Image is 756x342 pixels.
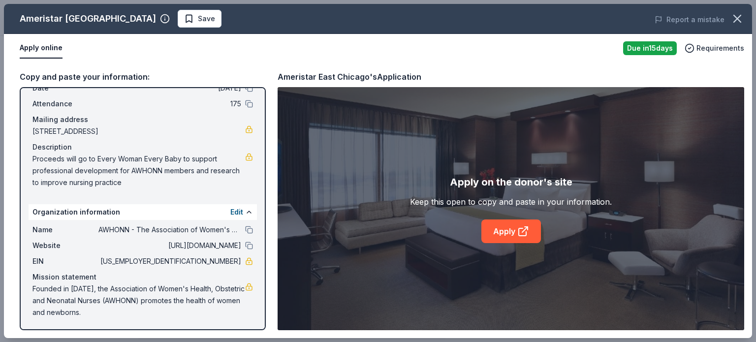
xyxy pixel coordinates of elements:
div: Ameristar [GEOGRAPHIC_DATA] [20,11,156,27]
span: Founded in [DATE], the Association of Women's Health, Obstetric and Neonatal Nurses (AWHONN) prom... [32,283,245,318]
div: Mission statement [32,271,253,283]
span: Proceeds will go to Every Woman Every Baby to support professional development for AWHONN members... [32,153,245,188]
span: [STREET_ADDRESS] [32,125,245,137]
span: Website [32,240,98,251]
span: EIN [32,255,98,267]
span: 175 [98,98,241,110]
a: Apply [481,219,541,243]
span: Name [32,224,98,236]
div: Apply on the donor's site [450,174,572,190]
span: Date [32,82,98,94]
span: [URL][DOMAIN_NAME] [98,240,241,251]
button: Report a mistake [655,14,724,26]
div: Keep this open to copy and paste in your information. [410,196,612,208]
button: Save [178,10,221,28]
span: Save [198,13,215,25]
button: Apply online [20,38,63,59]
span: Attendance [32,98,98,110]
div: Ameristar East Chicago's Application [278,70,421,83]
button: Edit [230,206,243,218]
span: AWHONN - The Association of Women's Health, Obstetric and Neonatal Nurses [98,224,241,236]
button: Requirements [685,42,744,54]
div: Mailing address [32,114,253,125]
div: Due in 15 days [623,41,677,55]
span: [DATE] [98,82,241,94]
span: Requirements [696,42,744,54]
div: Copy and paste your information: [20,70,266,83]
span: [US_EMPLOYER_IDENTIFICATION_NUMBER] [98,255,241,267]
div: Description [32,141,253,153]
div: Organization information [29,204,257,220]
